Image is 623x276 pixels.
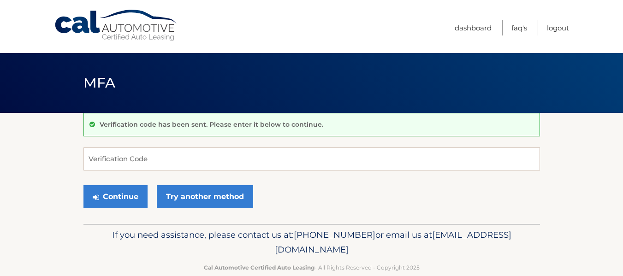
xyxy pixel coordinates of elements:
p: If you need assistance, please contact us at: or email us at [89,228,534,257]
a: Try another method [157,185,253,208]
a: Dashboard [455,20,492,35]
p: - All Rights Reserved - Copyright 2025 [89,263,534,272]
span: [PHONE_NUMBER] [294,229,375,240]
a: Cal Automotive [54,9,178,42]
a: Logout [547,20,569,35]
span: [EMAIL_ADDRESS][DOMAIN_NAME] [275,229,511,255]
a: FAQ's [511,20,527,35]
span: MFA [83,74,116,91]
button: Continue [83,185,148,208]
strong: Cal Automotive Certified Auto Leasing [204,264,314,271]
p: Verification code has been sent. Please enter it below to continue. [100,120,323,129]
input: Verification Code [83,147,540,170]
